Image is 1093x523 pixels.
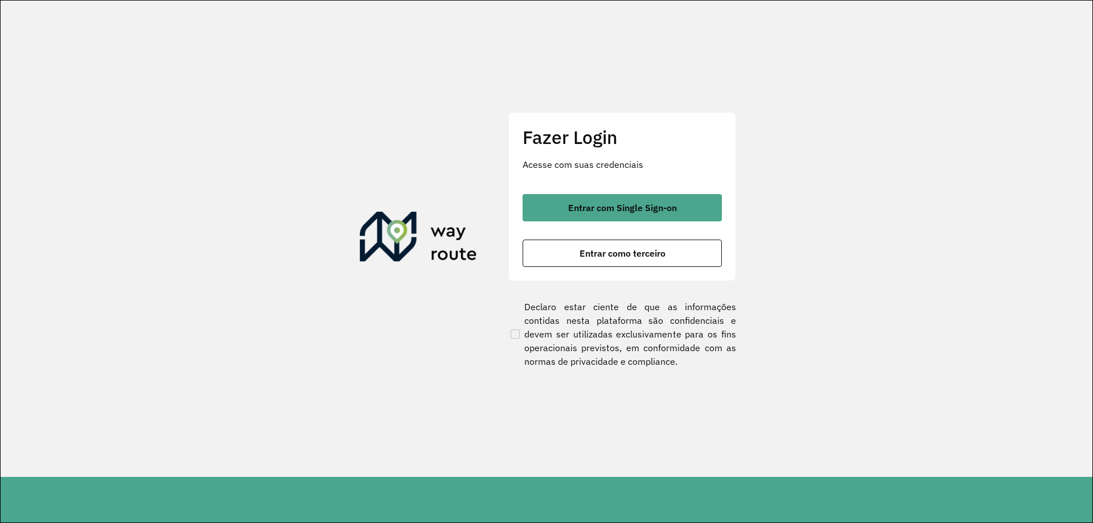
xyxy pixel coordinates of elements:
button: button [523,194,722,221]
h2: Fazer Login [523,126,722,148]
span: Entrar como terceiro [580,249,665,258]
span: Entrar com Single Sign-on [568,203,677,212]
p: Acesse com suas credenciais [523,158,722,171]
label: Declaro estar ciente de que as informações contidas nesta plataforma são confidenciais e devem se... [508,300,736,368]
button: button [523,240,722,267]
img: Roteirizador AmbevTech [360,212,477,266]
